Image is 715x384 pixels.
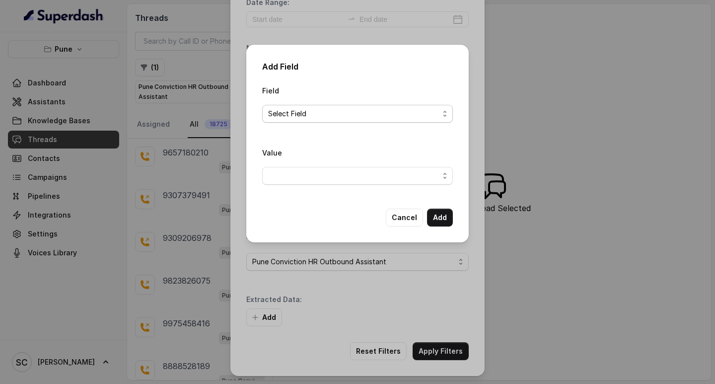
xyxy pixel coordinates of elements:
label: Value [262,149,282,157]
button: Cancel [386,209,423,227]
h2: Add Field [262,61,453,73]
label: Field [262,86,279,95]
button: Select Field [262,105,453,123]
span: Select Field [268,108,439,120]
button: Add [427,209,453,227]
